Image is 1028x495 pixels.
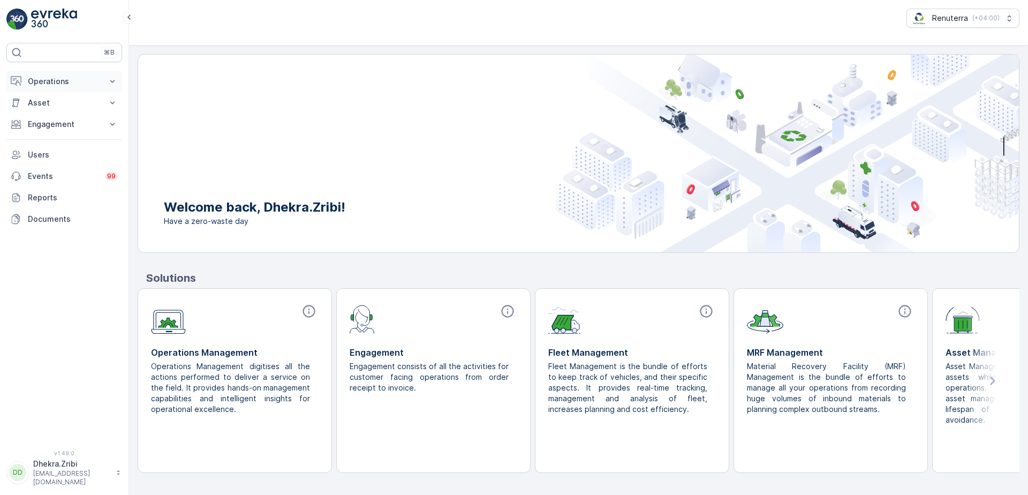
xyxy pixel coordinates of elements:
p: 99 [107,172,116,181]
p: Fleet Management is the bundle of efforts to keep track of vehicles, and their specific aspects. ... [548,361,707,415]
p: Documents [28,214,118,224]
img: logo_light-DOdMpM7g.png [31,9,77,30]
p: Operations Management [151,346,319,359]
p: Welcome back, Dhekra.Zribi! [164,199,345,216]
p: Engagement consists of all the activities for customer facing operations from order receipt to in... [350,361,509,393]
img: module-icon [946,304,980,334]
p: [EMAIL_ADDRESS][DOMAIN_NAME] [33,469,110,486]
span: Have a zero-waste day [164,216,345,227]
p: Renuterra [932,13,968,24]
p: ( +04:00 ) [972,14,1000,22]
p: Asset [28,97,101,108]
button: DDDhekra.Zribi[EMAIL_ADDRESS][DOMAIN_NAME] [6,459,122,486]
p: Reports [28,192,118,203]
p: ⌘B [104,48,115,57]
p: Operations Management digitises all the actions performed to deliver a service on the field. It p... [151,361,310,415]
a: Documents [6,208,122,230]
p: Material Recovery Facility (MRF) Management is the bundle of efforts to manage all your operation... [747,361,906,415]
button: Asset [6,92,122,114]
img: logo [6,9,28,30]
p: MRF Management [747,346,914,359]
img: Screenshot_2024-07-26_at_13.33.01.png [911,12,928,24]
p: Engagement [350,346,517,359]
button: Renuterra(+04:00) [906,9,1019,28]
img: city illustration [556,55,1019,252]
p: Dhekra.Zribi [33,459,110,469]
span: v 1.49.0 [6,450,122,456]
p: Events [28,171,99,182]
img: module-icon [548,304,581,334]
img: module-icon [151,304,186,334]
p: Fleet Management [548,346,716,359]
img: module-icon [747,304,783,334]
div: DD [9,464,26,481]
button: Engagement [6,114,122,135]
img: module-icon [350,304,375,334]
p: Operations [28,76,101,87]
p: Engagement [28,119,101,130]
p: Users [28,149,118,160]
button: Operations [6,71,122,92]
p: Solutions [146,270,1019,286]
a: Reports [6,187,122,208]
a: Users [6,144,122,166]
a: Events99 [6,166,122,187]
